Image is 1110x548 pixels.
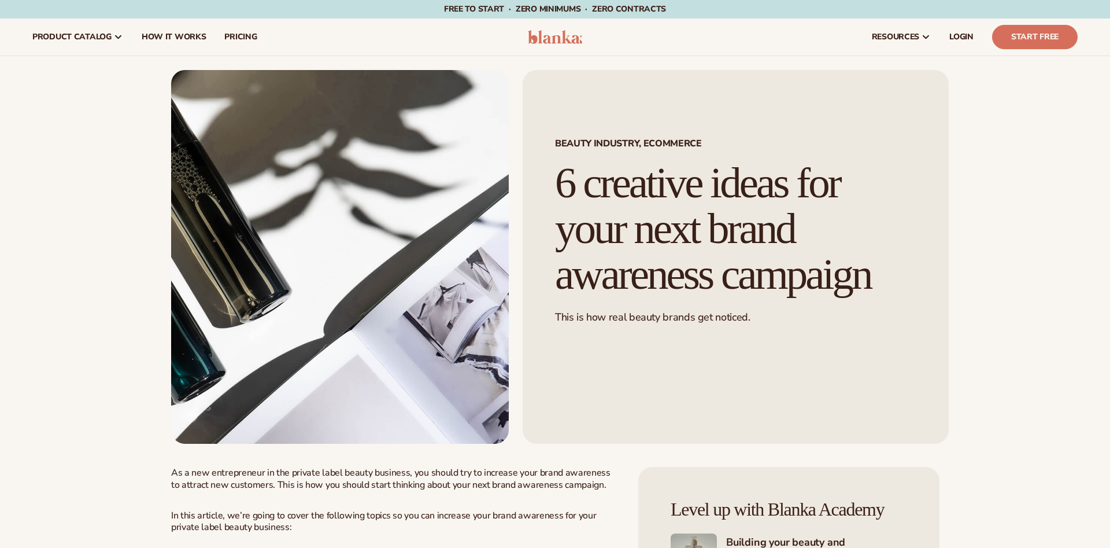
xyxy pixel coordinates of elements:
[215,19,266,56] a: pricing
[863,19,940,56] a: resources
[528,30,583,44] img: logo
[671,499,907,520] h4: Level up with Blanka Academy
[444,3,666,14] span: Free to start · ZERO minimums · ZERO contracts
[32,32,112,42] span: product catalog
[949,32,974,42] span: LOGIN
[23,19,132,56] a: product catalog
[872,32,919,42] span: resources
[142,32,206,42] span: How It Works
[171,70,509,444] img: Minimalist composition featuring sleek black beauty product bottles and an open design book, acce...
[992,25,1078,49] a: Start Free
[132,19,216,56] a: How It Works
[171,467,616,491] p: As a new entrepreneur in the private label beauty business, you should try to increase your brand...
[940,19,983,56] a: LOGIN
[555,139,916,148] span: BEAUTY INDUSTRY, ECOMMERCE
[555,311,916,324] p: This is how real beauty brands get noticed.
[224,32,257,42] span: pricing
[171,510,616,534] p: In this article, we’re going to cover the following topics so you can increase your brand awarene...
[555,160,916,297] h1: 6 creative ideas for your next brand awareness campaign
